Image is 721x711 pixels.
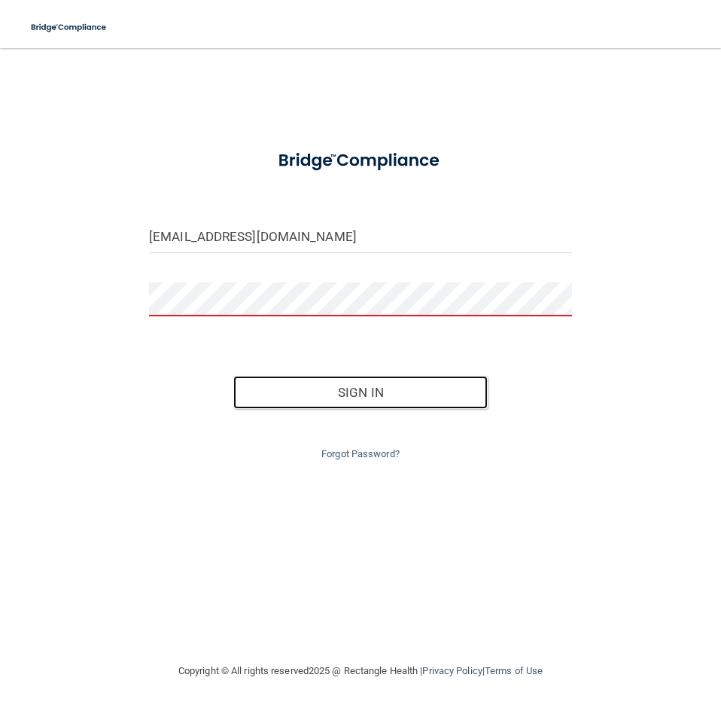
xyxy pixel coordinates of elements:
iframe: Drift Widget Chat Controller [646,607,703,664]
iframe: Drift Widget Chat Window [411,163,712,616]
img: bridge_compliance_login_screen.278c3ca4.svg [23,12,116,43]
a: Terms of Use [485,665,543,676]
a: Privacy Policy [422,665,482,676]
input: Email [149,219,572,253]
div: Copyright © All rights reserved 2025 @ Rectangle Health | | [86,647,635,695]
a: Forgot Password? [321,448,400,459]
img: bridge_compliance_login_screen.278c3ca4.svg [260,139,461,183]
button: Sign In [233,376,487,409]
